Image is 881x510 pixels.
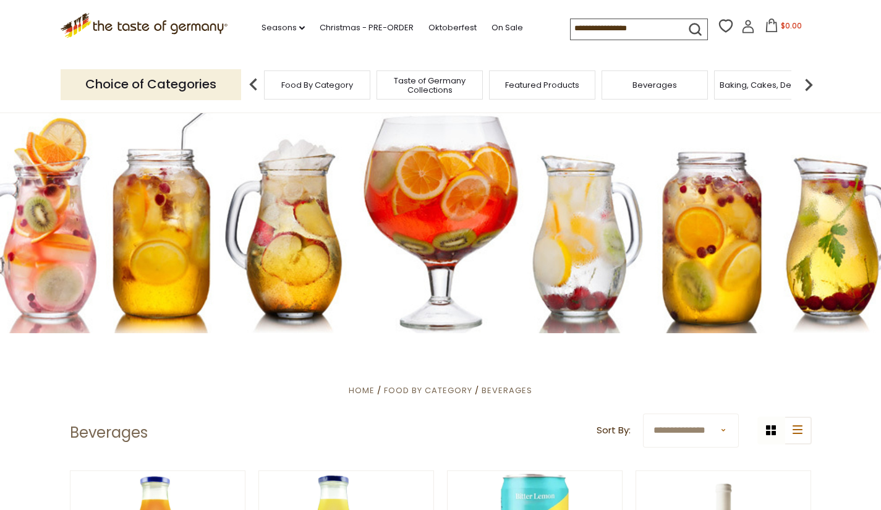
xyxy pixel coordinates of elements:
a: Oktoberfest [428,21,477,35]
a: Taste of Germany Collections [380,76,479,95]
a: Beverages [482,385,532,396]
a: Home [349,385,375,396]
h1: Beverages [70,423,148,442]
img: previous arrow [241,72,266,97]
a: Featured Products [505,80,579,90]
a: On Sale [492,21,523,35]
button: $0.00 [757,19,810,37]
p: Choice of Categories [61,69,241,100]
a: Food By Category [281,80,353,90]
a: Food By Category [384,385,472,396]
a: Seasons [262,21,305,35]
a: Beverages [632,80,677,90]
img: next arrow [796,72,821,97]
a: Baking, Cakes, Desserts [720,80,815,90]
span: $0.00 [781,20,802,31]
a: Christmas - PRE-ORDER [320,21,414,35]
label: Sort By: [597,423,631,438]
